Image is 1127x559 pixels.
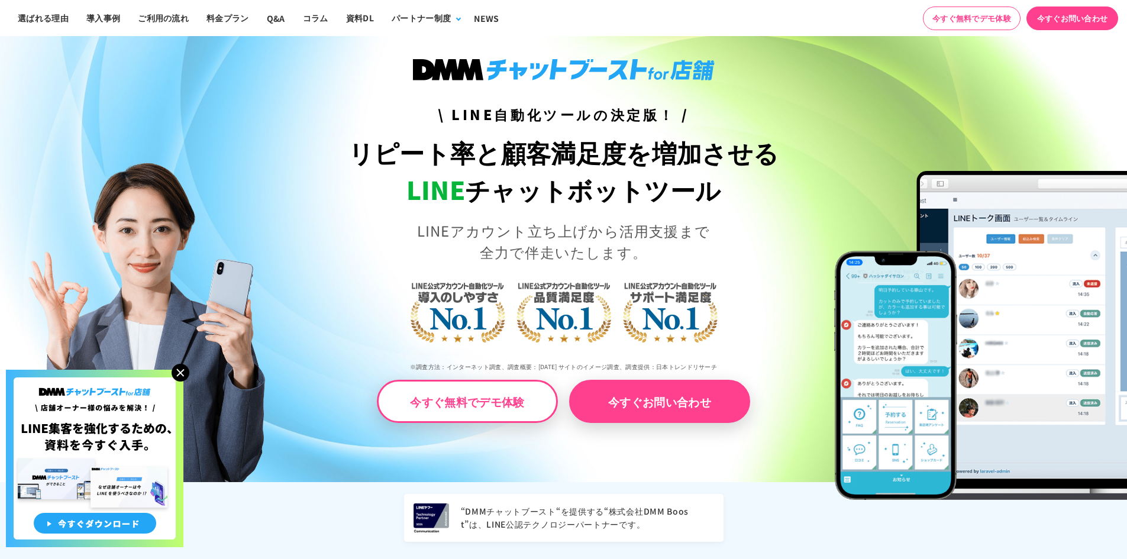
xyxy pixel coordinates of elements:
h3: \ LINE自動化ツールの決定版！ / [282,104,845,125]
a: 今すぐ無料でデモ体験 [377,380,558,423]
a: 今すぐ無料でデモ体験 [923,7,1021,30]
p: LINEアカウント立ち上げから活用支援まで 全力で伴走いたします。 [282,220,845,263]
a: 店舗オーナー様の悩みを解決!LINE集客を狂化するための資料を今すぐ入手! [6,370,183,384]
a: 今すぐお問い合わせ [1026,7,1118,30]
img: 店舗オーナー様の悩みを解決!LINE集客を狂化するための資料を今すぐ入手! [6,370,183,547]
h1: リピート率と顧客満足度を増加させる チャットボットツール [282,134,845,208]
div: パートナー制度 [392,12,451,24]
img: LINEヤフー Technology Partner 2025 [414,503,449,532]
p: ※調査方法：インターネット調査、調査概要：[DATE] サイトのイメージ調査、調査提供：日本トレンドリサーチ [282,354,845,380]
span: LINE [406,171,465,207]
p: “DMMチャットブースト“を提供する“株式会社DMM Boost”は、LINE公認テクノロジーパートナーです。 [461,505,714,531]
img: LINE公式アカウント自動化ツール導入のしやすさNo.1｜LINE公式アカウント自動化ツール品質満足度No.1｜LINE公式アカウント自動化ツールサポート満足度No.1 [372,236,756,384]
a: 今すぐお問い合わせ [569,380,750,423]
